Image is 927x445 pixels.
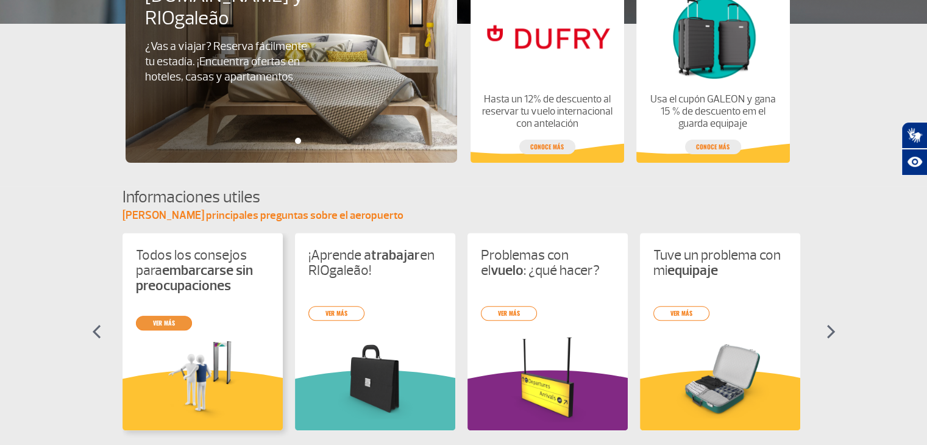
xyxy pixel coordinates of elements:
[653,247,787,278] p: Tuve un problema con mi
[491,262,524,279] strong: vuelo
[653,306,709,321] a: ver más
[481,306,537,321] a: ver más
[653,335,787,422] img: problema-bagagem.png
[136,316,192,330] a: ver más
[481,247,614,278] p: Problemas con el : ¿qué hacer?
[901,122,927,176] div: Plugin de acessibilidade da Hand Talk.
[136,335,269,422] img: viajar-preocupacao.png
[123,208,805,223] p: [PERSON_NAME] principales preguntas sobre el aeropuerto
[123,370,283,430] img: amareloInformacoesUteis.svg
[646,93,779,130] p: Usa el cupón GALEON y gana 15 % de descuento em el guarda equipaje
[136,262,253,294] strong: embarcarse sin preocupaciones
[145,39,318,85] p: ¿Vas a viajar? Reserva fácilmente tu estadía. ¡Encuentra ofertas en hoteles, casas y apartamentos
[92,324,101,339] img: seta-esquerda
[480,93,613,130] p: Hasta un 12% de descuento al reservar tu vuelo internacional con antelación
[901,149,927,176] button: Abrir recursos assistivos.
[826,324,836,339] img: seta-direita
[467,370,628,430] img: roxoInformacoesUteis.svg
[308,306,364,321] a: ver más
[685,140,741,154] a: conoce más
[123,186,805,208] h4: Informaciones utiles
[295,370,455,430] img: verdeInformacoesUteis.svg
[371,246,420,264] strong: trabajar
[308,335,442,422] img: card%20informa%C3%A7%C3%B5es%202.png
[640,370,800,430] img: amareloInformacoesUteis.svg
[667,262,718,279] strong: equipaje
[901,122,927,149] button: Abrir tradutor de língua de sinais.
[308,247,442,278] p: ¡Aprende a en RIOgaleão!
[136,247,269,293] p: Todos los consejos para
[481,335,614,422] img: card%20informa%C3%A7%C3%B5es%205.png
[519,140,575,154] a: conoce más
